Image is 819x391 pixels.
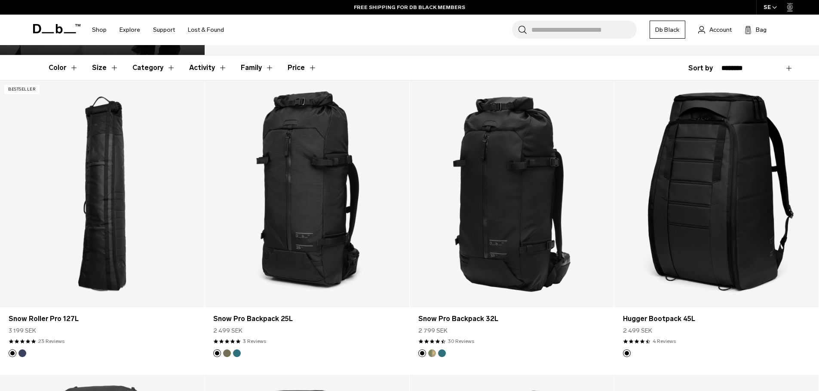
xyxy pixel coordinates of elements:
a: 30 reviews [448,337,474,345]
button: Toggle Filter [49,55,78,80]
span: 3 199 SEK [9,326,36,335]
button: Mash Green [223,349,231,357]
a: Hugger Bootpack 45L [623,314,810,324]
a: Snow Pro Backpack 32L [418,314,605,324]
a: Lost & Found [188,15,224,45]
a: Explore [120,15,140,45]
span: Account [709,25,732,34]
button: Midnight Teal [438,349,446,357]
nav: Main Navigation [86,15,230,45]
button: Black Out [9,349,16,357]
button: Bag [745,24,767,35]
a: Snow Pro Backpack 25L [205,81,409,307]
a: Snow Roller Pro 127L [9,314,196,324]
span: 2 799 SEK [418,326,448,335]
span: 2 499 SEK [213,326,242,335]
a: Snow Pro Backpack 25L [213,314,400,324]
button: Toggle Filter [189,55,227,80]
a: Hugger Bootpack 45L [614,81,819,307]
p: Bestseller [4,85,40,94]
button: Toggle Filter [92,55,119,80]
a: Snow Pro Backpack 32L [410,81,614,307]
a: Db Black [650,21,685,39]
a: 23 reviews [38,337,64,345]
button: Midnight Teal [233,349,241,357]
a: Support [153,15,175,45]
button: Toggle Price [288,55,317,80]
button: Toggle Filter [132,55,175,80]
button: Toggle Filter [241,55,274,80]
span: 2 499 SEK [623,326,652,335]
button: Black Out [418,349,426,357]
button: Black Out [623,349,631,357]
a: Shop [92,15,107,45]
a: Account [698,24,732,35]
a: FREE SHIPPING FOR DB BLACK MEMBERS [354,3,465,11]
a: 4 reviews [653,337,676,345]
a: 3 reviews [243,337,266,345]
button: Db x Beyond Medals [428,349,436,357]
button: Black Out [213,349,221,357]
span: Bag [756,25,767,34]
button: Blue Hour [18,349,26,357]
